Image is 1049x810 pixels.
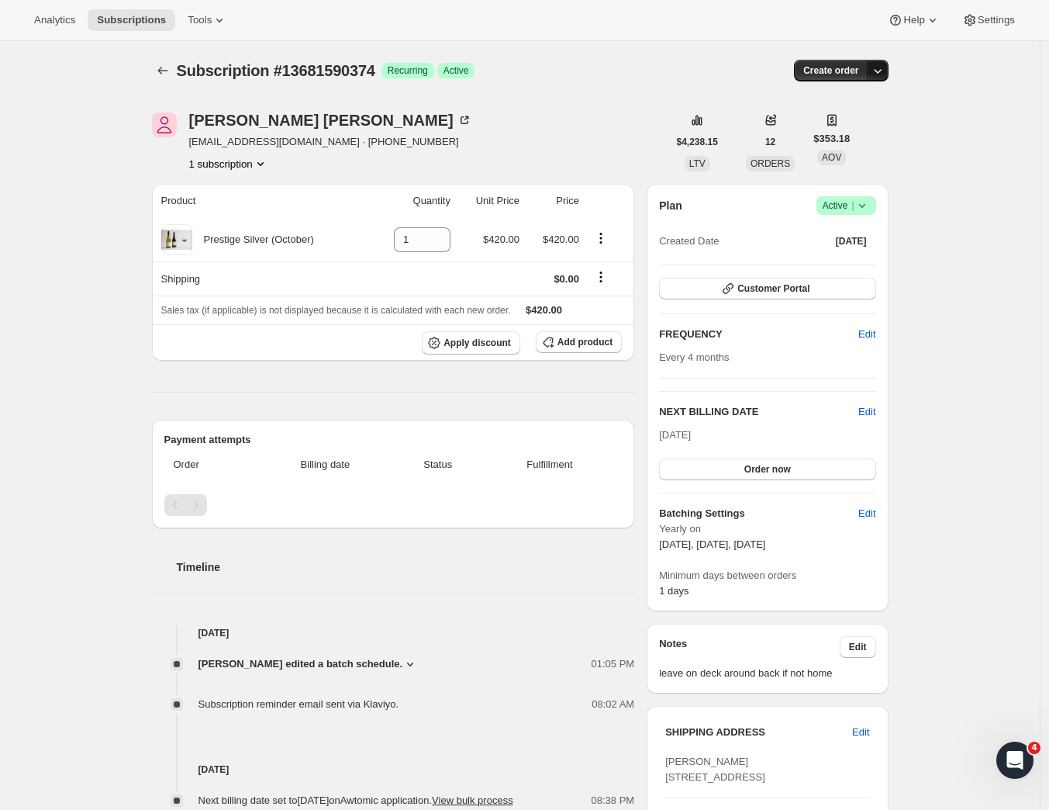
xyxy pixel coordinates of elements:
[849,501,885,526] button: Edit
[369,184,455,218] th: Quantity
[588,230,613,247] button: Product actions
[803,64,858,77] span: Create order
[668,131,727,153] button: $4,238.15
[152,112,177,137] span: Julie-Anne McWhannell
[443,64,469,77] span: Active
[198,656,403,672] span: [PERSON_NAME] edited a batch schedule.
[659,429,691,441] span: [DATE]
[659,351,729,363] span: Every 4 months
[543,234,579,245] span: $420.00
[852,725,869,740] span: Edit
[659,538,765,550] span: [DATE], [DATE], [DATE]
[689,158,706,169] span: LTV
[823,198,870,213] span: Active
[851,199,854,212] span: |
[843,720,878,745] button: Edit
[161,305,511,316] span: Sales tax (if applicable) is not displayed because it is calculated with each new order.
[557,336,612,348] span: Add product
[422,331,520,355] button: Apply discount
[178,9,236,31] button: Tools
[189,156,268,171] button: Product actions
[1028,742,1040,754] span: 4
[659,666,875,681] span: leave on deck around back if not home
[164,448,257,482] th: Order
[198,698,399,710] span: Subscription reminder email sent via Klaviyo.
[25,9,85,31] button: Analytics
[751,158,790,169] span: ORDERS
[794,60,868,81] button: Create order
[659,521,875,537] span: Yearly on
[487,457,612,472] span: Fulfillment
[554,273,579,285] span: $0.00
[659,234,719,249] span: Created Date
[88,9,175,31] button: Subscriptions
[388,64,428,77] span: Recurring
[858,506,875,521] span: Edit
[164,432,623,448] h2: Payment attempts
[34,14,75,26] span: Analytics
[765,136,775,148] span: 12
[189,134,472,150] span: [EMAIL_ADDRESS][DOMAIN_NAME] · [PHONE_NUMBER]
[177,559,635,575] h2: Timeline
[198,656,419,672] button: [PERSON_NAME] edited a batch schedule.
[996,742,1033,779] iframe: Intercom live chat
[677,136,718,148] span: $4,238.15
[659,278,875,299] button: Customer Portal
[536,331,622,353] button: Add product
[744,463,791,476] span: Order now
[192,232,314,247] div: Prestige Silver (October)
[524,184,584,218] th: Price
[878,9,949,31] button: Help
[813,131,850,147] span: $353.18
[659,506,858,521] h6: Batching Settings
[97,14,166,26] span: Subscriptions
[198,794,513,806] span: Next billing date set to [DATE] on Awtomic application .
[188,14,212,26] span: Tools
[483,234,519,245] span: $420.00
[903,14,924,26] span: Help
[858,404,875,420] button: Edit
[189,112,472,128] div: [PERSON_NAME] [PERSON_NAME]
[177,62,375,79] span: Subscription #13681590374
[432,794,513,806] button: View bulk process
[399,457,478,472] span: Status
[592,656,635,672] span: 01:05 PM
[849,322,885,347] button: Edit
[659,198,682,213] h2: Plan
[665,756,765,783] span: [PERSON_NAME] [STREET_ADDRESS]
[152,184,370,218] th: Product
[152,60,174,81] button: Subscriptions
[152,762,635,777] h4: [DATE]
[659,327,858,342] h2: FREQUENCY
[836,235,867,247] span: [DATE]
[840,636,876,658] button: Edit
[826,230,876,252] button: [DATE]
[261,457,389,472] span: Billing date
[849,641,867,653] span: Edit
[737,282,809,295] span: Customer Portal
[659,585,688,597] span: 1 days
[659,459,875,480] button: Order now
[588,268,613,286] button: Shipping actions
[164,494,623,516] nav: Pagination
[455,184,524,218] th: Unit Price
[443,337,511,349] span: Apply discount
[659,568,875,583] span: Minimum days between orders
[953,9,1024,31] button: Settings
[526,304,562,316] span: $420.00
[978,14,1015,26] span: Settings
[592,697,634,712] span: 08:02 AM
[756,131,785,153] button: 12
[659,404,858,420] h2: NEXT BILLING DATE
[858,327,875,342] span: Edit
[592,793,635,808] span: 08:38 PM
[822,152,841,163] span: AOV
[665,725,852,740] h3: SHIPPING ADDRESS
[152,261,370,296] th: Shipping
[152,625,635,641] h4: [DATE]
[659,636,840,658] h3: Notes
